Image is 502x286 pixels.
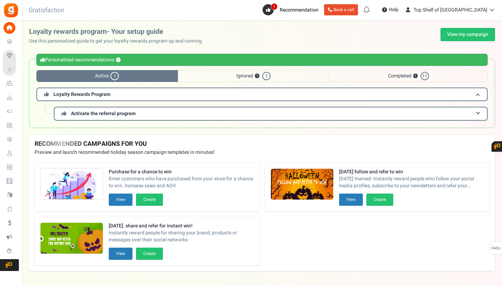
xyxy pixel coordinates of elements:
h3: Gratisfaction [21,3,72,17]
span: 1 [110,72,119,80]
h4: RECOMMENDED CAMPAIGNS FOR YOU [35,141,489,148]
strong: [DATE] follow and refer to win [339,168,484,175]
a: 1 Recommendation [263,4,321,15]
button: ? [255,74,259,78]
span: Loyalty Rewards Program [53,91,110,98]
strong: [DATE]: share and refer for instant win! [109,223,254,229]
span: Ignored [178,70,329,82]
span: Instantly reward people for sharing your brand, products or messages over their social networks [109,229,254,243]
button: View [109,194,132,206]
a: Help [379,4,401,15]
img: Gratisfaction [3,2,19,18]
a: View my campaign [440,28,495,41]
button: View [109,248,132,260]
button: ? [116,58,121,62]
span: 1 [271,3,278,10]
span: Completed [329,70,488,82]
img: Recommended Campaigns [41,223,103,254]
strong: Purchase for a chance to win [109,168,254,175]
img: Recommended Campaigns [271,169,333,200]
span: Enter customers who have purchased from your store for a chance to win. Increase sales and AOV. [109,175,254,189]
span: FAQs [491,242,501,255]
span: Top Shelf of [GEOGRAPHIC_DATA] [414,6,487,14]
div: Personalized recommendations [36,54,488,66]
h2: Loyalty rewards program- Your setup guide [29,28,209,36]
button: View [339,194,363,206]
p: Use this personalized guide to get your loyalty rewards program up and running. [29,38,209,45]
span: Active [36,70,178,82]
button: Create [136,194,163,206]
a: Book a call [324,4,358,15]
span: Help [387,6,399,13]
span: Recommendation [280,6,318,14]
button: ? [413,74,418,78]
button: Create [136,248,163,260]
img: Recommended Campaigns [41,169,103,200]
span: Activate the referral program [71,110,136,117]
p: Preview and launch recommended holiday season campaign templates in minutes! [35,149,489,156]
button: Create [366,194,393,206]
span: 1 [262,72,271,80]
span: [DATE] themed- Instantly reward people who follow your social media profiles, subscribe to your n... [339,175,484,189]
span: 11 [421,72,429,80]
